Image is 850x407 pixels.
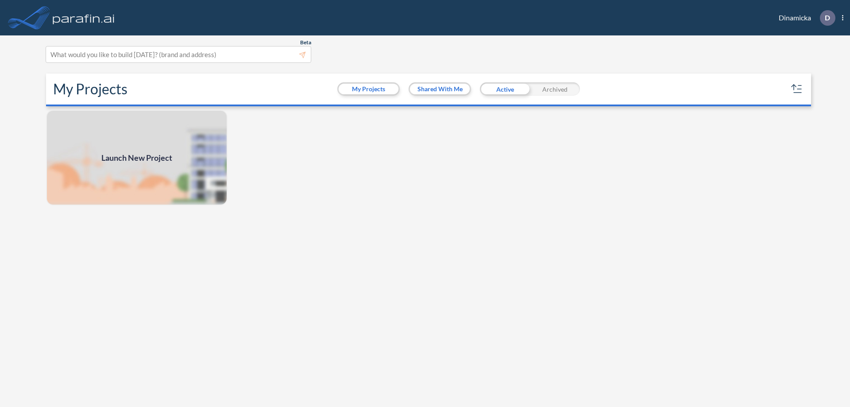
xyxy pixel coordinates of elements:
[480,82,530,96] div: Active
[46,110,228,205] img: add
[51,9,116,27] img: logo
[790,82,804,96] button: sort
[339,84,398,94] button: My Projects
[410,84,470,94] button: Shared With Me
[101,152,172,164] span: Launch New Project
[530,82,580,96] div: Archived
[46,110,228,205] a: Launch New Project
[825,14,830,22] p: D
[53,81,127,97] h2: My Projects
[300,39,311,46] span: Beta
[765,10,843,26] div: Dinamicka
